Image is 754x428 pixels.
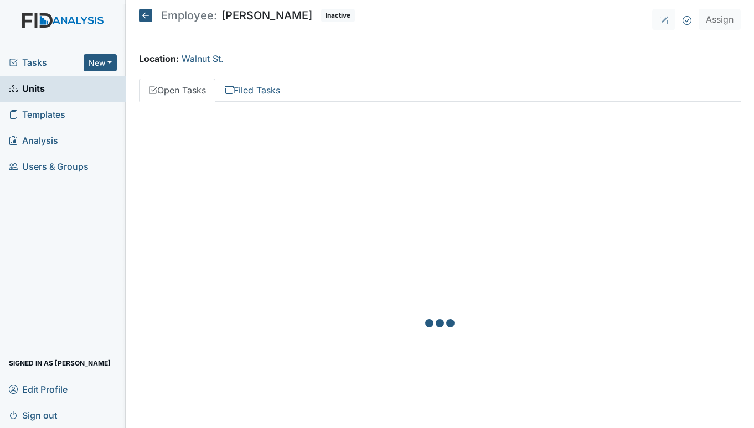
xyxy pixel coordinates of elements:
[139,53,179,64] strong: Location:
[84,54,117,71] button: New
[9,354,111,372] span: Signed in as [PERSON_NAME]
[139,9,355,22] h5: [PERSON_NAME]
[9,132,58,149] span: Analysis
[9,56,84,69] a: Tasks
[161,10,217,21] span: Employee:
[321,9,355,22] span: Inactive
[182,53,224,64] a: Walnut St.
[9,406,57,424] span: Sign out
[9,80,45,97] span: Units
[699,9,741,30] button: Assign
[9,380,68,398] span: Edit Profile
[9,158,89,175] span: Users & Groups
[139,79,215,102] a: Open Tasks
[9,106,65,123] span: Templates
[215,79,290,102] a: Filed Tasks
